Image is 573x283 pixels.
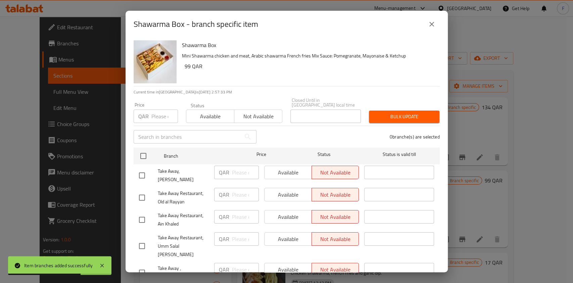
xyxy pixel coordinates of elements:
[24,262,93,269] div: Item branches added successfully
[186,110,234,123] button: Available
[158,189,209,206] span: Take Away Restaurant, Old al Rayyan
[138,112,149,120] p: QAR
[374,113,434,121] span: Bulk update
[219,235,229,243] p: QAR
[234,110,282,123] button: Not available
[364,150,434,159] span: Status is valid till
[369,111,439,123] button: Bulk update
[158,211,209,228] span: Take Away Restaurant, Ain Khaled
[219,213,229,221] p: QAR
[237,112,280,121] span: Not available
[232,166,259,179] input: Please enter price
[158,167,209,184] span: Take Away, [PERSON_NAME]
[151,110,178,123] input: Please enter price
[189,112,232,121] span: Available
[134,130,241,144] input: Search in branches
[185,62,434,71] h6: 99 QAR
[219,266,229,274] p: QAR
[158,234,209,259] span: Take Away Restaurant, Umm Salal [PERSON_NAME]
[239,150,284,159] span: Price
[232,188,259,201] input: Please enter price
[182,40,434,50] h6: Shawarma Box
[289,150,359,159] span: Status
[164,152,234,160] span: Branch
[219,191,229,199] p: QAR
[232,210,259,224] input: Please enter price
[232,263,259,276] input: Please enter price
[232,232,259,246] input: Please enter price
[158,264,209,281] span: Take Away , [GEOGRAPHIC_DATA]
[134,40,177,83] img: Shawarma Box
[134,19,258,30] h2: Shawarma Box - branch specific item
[134,89,440,95] p: Current time in [GEOGRAPHIC_DATA] is [DATE] 2:57:33 PM
[219,168,229,176] p: QAR
[182,52,434,60] p: Mini Shawarma chicken and meat, Arabic shawarma French fries Mix Sauce: Pomegranate, Mayonaise & ...
[390,133,440,140] p: 0 branche(s) are selected
[424,16,440,32] button: close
